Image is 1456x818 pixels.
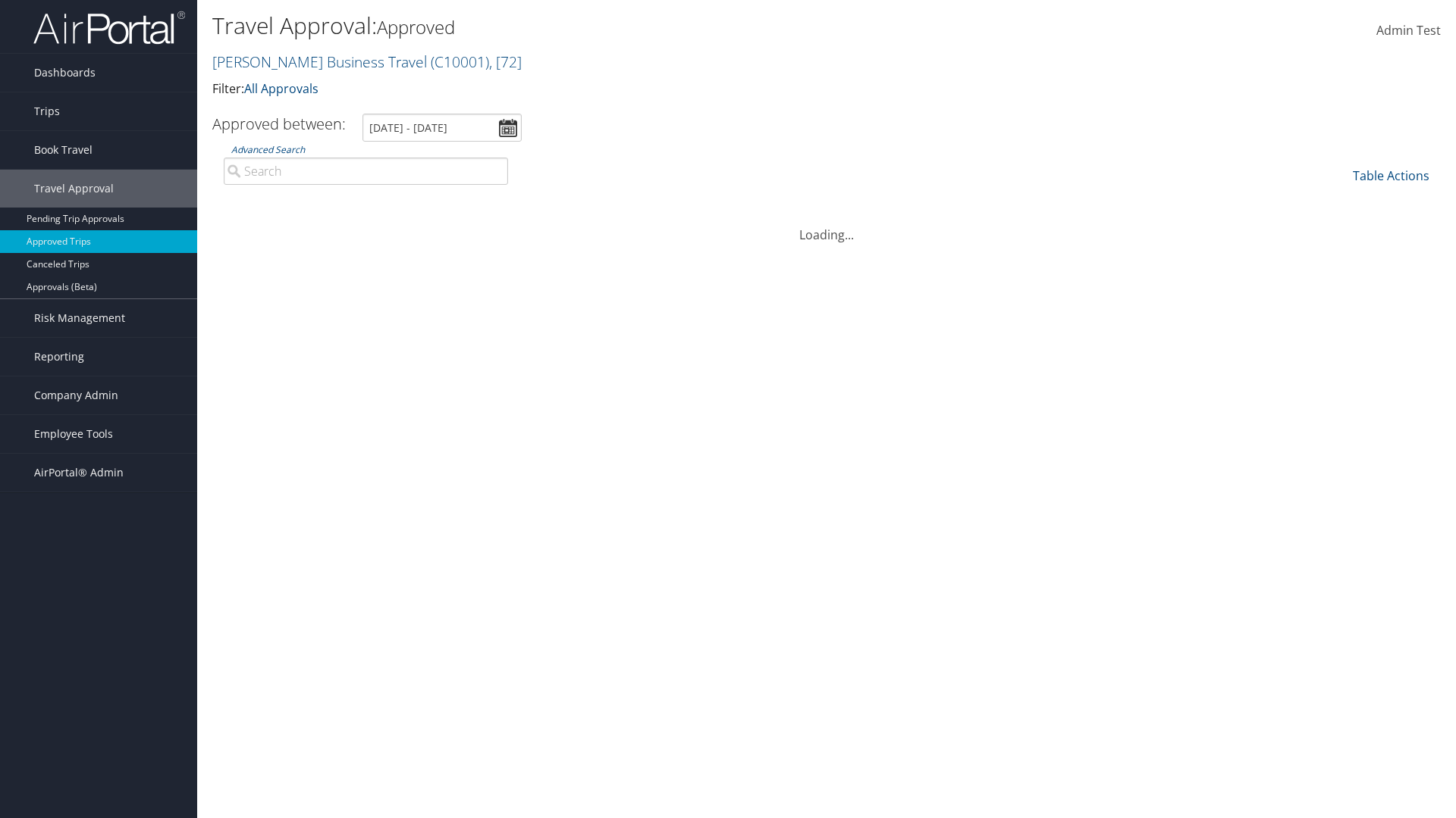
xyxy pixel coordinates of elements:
[34,299,125,337] span: Risk Management
[377,14,455,39] small: Approved
[34,376,118,414] span: Company Admin
[431,52,489,72] span: ( C10001 )
[212,10,1031,42] h1: Travel Approval:
[212,208,1441,244] div: Loading...
[212,52,522,72] a: [PERSON_NAME] Business Travel
[34,54,96,92] span: Dashboards
[1376,8,1441,55] a: Admin Test
[489,52,522,72] span: , [ 72 ]
[224,158,508,185] input: Advanced Search
[1353,167,1429,184] a: Table Actions
[33,10,185,45] img: airportal-logo.png
[212,80,1031,99] p: Filter:
[244,80,318,97] a: All Approvals
[362,114,522,142] input: [DATE] - [DATE]
[34,454,124,492] span: AirPortal® Admin
[34,338,84,376] span: Reporting
[212,114,346,134] h3: Approved between:
[34,131,93,169] span: Book Travel
[34,170,114,208] span: Travel Approval
[231,143,305,156] a: Advanced Search
[1376,22,1441,39] span: Admin Test
[34,92,60,130] span: Trips
[34,415,113,453] span: Employee Tools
